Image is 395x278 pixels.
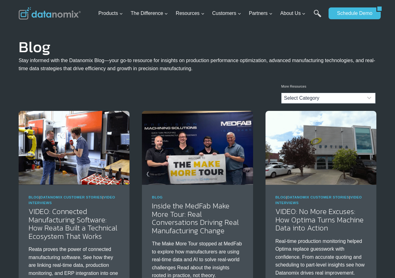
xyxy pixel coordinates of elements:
span: Products [98,9,123,17]
a: Blog [152,195,163,199]
a: Video Interviews [29,195,115,205]
img: Discover how Optima Manufacturing uses Datanomix to turn raw machine data into real-time insights... [266,111,376,185]
a: Inside the MedFab Make More Tour: Real Conversations Driving Real Manufacturing Change [152,200,239,236]
a: Blog [275,195,286,199]
a: Blog [29,195,39,199]
p: Real-time production monitoring helped Optima replace guesswork with confidence. From accurate qu... [275,237,366,277]
nav: Primary Navigation [96,3,326,24]
span: Customers [212,9,241,17]
img: Datanomix [19,7,81,20]
span: | | [275,195,362,205]
a: Datanomix Customer Stories [40,195,102,199]
img: Make More Tour at Medfab - See how AI in Manufacturing is taking the spotlight [142,111,253,185]
p: More Resources [281,84,375,89]
a: VIDEO: Connected Manufacturing Software: How Reata Built a Technical Ecosystem That Works [29,206,117,241]
a: Search [314,10,321,24]
span: Resources [176,9,204,17]
span: Partners [249,9,272,17]
img: Reata’s Connected Manufacturing Software Ecosystem [19,111,129,185]
a: VIDEO: No More Excuses: How Optima Turns Machine Data into Action [275,206,364,233]
a: Schedule Demo [329,7,376,19]
span: The Difference [131,9,168,17]
a: Datanomix Customer Stories [287,195,349,199]
span: About Us [280,9,306,17]
span: | | [29,195,115,205]
p: Stay informed with the Datanomix Blog—your go-to resource for insights on production performance ... [19,57,376,72]
h1: Blog [19,42,376,52]
a: Video Interviews [275,195,362,205]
